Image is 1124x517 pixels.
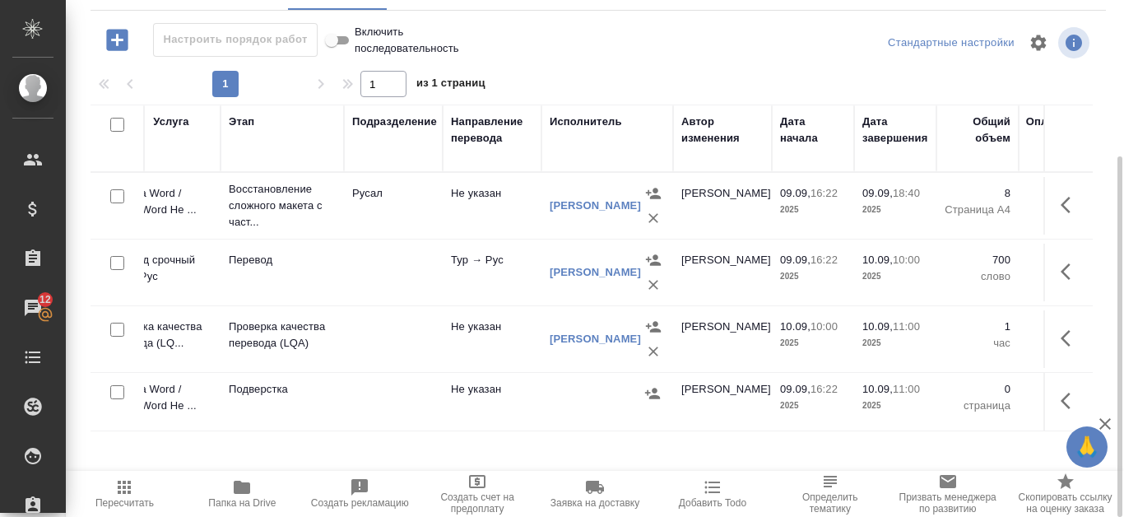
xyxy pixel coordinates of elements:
[536,471,654,517] button: Заявка на доставку
[780,268,846,285] p: 2025
[229,252,336,268] p: Перевод
[229,381,336,398] p: Подверстка
[1027,335,1109,352] p: час
[641,314,666,339] button: Назначить
[97,177,221,235] td: Верстка Word / Layout Word Не ...
[780,398,846,414] p: 2025
[810,254,838,266] p: 16:22
[780,383,810,395] p: 09.09,
[893,383,920,395] p: 11:00
[780,187,810,199] p: 09.09,
[1058,27,1093,58] span: Посмотреть информацию
[893,187,920,199] p: 18:40
[95,23,140,57] button: Добавить работу
[945,185,1010,202] p: 8
[1027,398,1109,414] p: страница
[862,320,893,333] p: 10.09,
[1027,268,1109,285] p: слово
[229,181,336,231] p: Восстановление сложного макета с част...
[344,177,443,235] td: Русал
[810,383,838,395] p: 16:22
[641,181,666,206] button: Назначить
[810,320,838,333] p: 10:00
[550,497,639,509] span: Заявка на доставку
[311,497,409,509] span: Создать рекламацию
[1051,381,1090,421] button: Здесь прячутся важные кнопки
[1006,471,1124,517] button: Скопировать ссылку на оценку заказа
[419,471,536,517] button: Создать счет на предоплату
[945,398,1010,414] p: страница
[862,398,928,414] p: 2025
[862,187,893,199] p: 09.09,
[884,30,1019,56] div: split button
[416,73,485,97] span: из 1 страниц
[862,114,928,147] div: Дата завершения
[1027,202,1109,218] p: Страница А4
[1019,23,1058,63] span: Настроить таблицу
[4,287,62,328] a: 12
[301,471,419,517] button: Создать рекламацию
[97,373,221,431] td: Верстка Word / Layout Word Не ...
[862,202,928,218] p: 2025
[780,320,810,333] p: 10.09,
[673,373,772,431] td: [PERSON_NAME]
[673,177,772,235] td: [PERSON_NAME]
[229,319,336,352] p: Проверка качества перевода (LQA)
[443,177,541,235] td: Не указан
[1016,491,1114,515] span: Скопировать ссылку на оценку заказа
[945,114,1010,147] div: Общий объем
[945,202,1010,218] p: Страница А4
[780,114,846,147] div: Дата начала
[1051,319,1090,358] button: Здесь прячутся важные кнопки
[443,244,541,301] td: Тур → Рус
[679,497,746,509] span: Добавить Todo
[97,244,221,301] td: Перевод срочный Тур → Рус
[30,291,61,308] span: 12
[945,381,1010,398] p: 0
[550,199,641,212] a: [PERSON_NAME]
[451,114,533,147] div: Направление перевода
[641,339,666,364] button: Удалить
[429,491,527,515] span: Создать счет на предоплату
[1027,252,1109,268] p: 700
[893,254,920,266] p: 10:00
[97,310,221,368] td: Проверка качества перевода (LQ...
[1051,185,1090,225] button: Здесь прячутся важные кнопки
[1051,252,1090,291] button: Здесь прячутся важные кнопки
[183,471,301,517] button: Папка на Drive
[229,114,254,130] div: Этап
[673,244,772,301] td: [PERSON_NAME]
[443,373,541,431] td: Не указан
[550,114,622,130] div: Исполнитель
[1066,426,1108,468] button: 🙏
[681,114,764,147] div: Автор изменения
[641,272,666,297] button: Удалить
[945,268,1010,285] p: слово
[550,333,641,345] a: [PERSON_NAME]
[889,471,1006,517] button: Призвать менеджера по развитию
[443,310,541,368] td: Не указан
[1027,319,1109,335] p: 1
[95,497,154,509] span: Пересчитать
[780,335,846,352] p: 2025
[1027,381,1109,398] p: 0
[641,206,666,231] button: Удалить
[153,114,188,130] div: Услуга
[945,335,1010,352] p: час
[899,491,996,515] span: Призвать менеджера по развитию
[893,320,920,333] p: 11:00
[208,497,276,509] span: Папка на Drive
[1027,185,1109,202] p: 8
[862,268,928,285] p: 2025
[780,254,810,266] p: 09.09,
[640,381,665,406] button: Назначить
[550,266,641,278] a: [PERSON_NAME]
[810,187,838,199] p: 16:22
[945,319,1010,335] p: 1
[355,24,459,57] span: Включить последовательность
[862,254,893,266] p: 10.09,
[780,202,846,218] p: 2025
[653,471,771,517] button: Добавить Todo
[66,471,183,517] button: Пересчитать
[862,335,928,352] p: 2025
